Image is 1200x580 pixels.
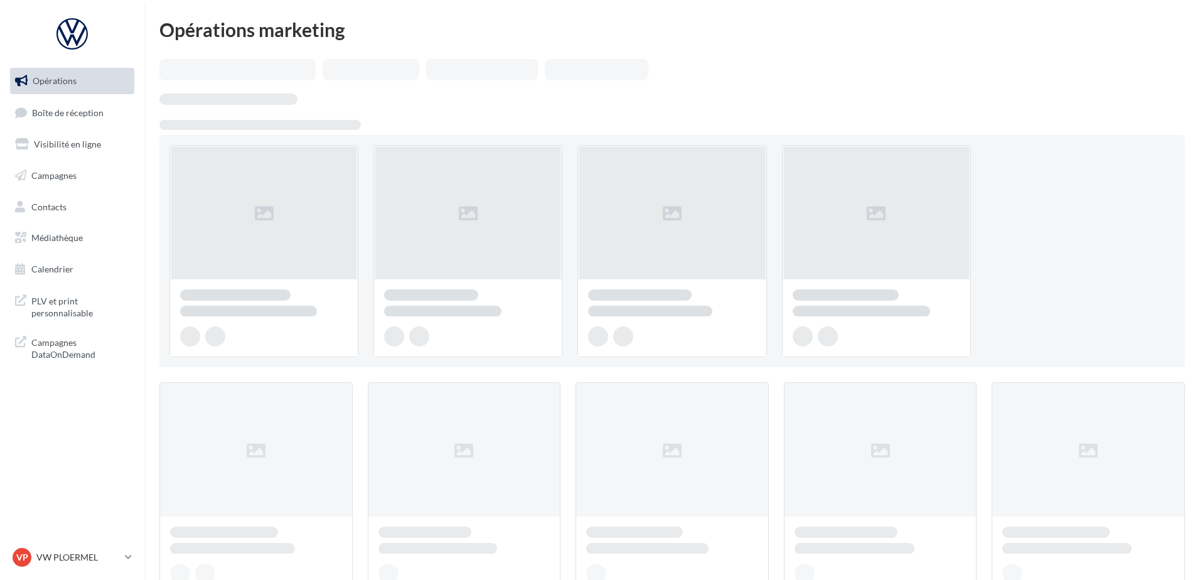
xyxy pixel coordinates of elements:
span: VP [16,551,28,564]
a: Médiathèque [8,225,137,251]
span: Campagnes DataOnDemand [31,334,129,361]
span: Contacts [31,201,67,212]
span: Campagnes [31,170,77,181]
a: Boîte de réception [8,99,137,126]
span: Calendrier [31,264,73,274]
a: Campagnes [8,163,137,189]
span: Opérations [33,75,77,86]
a: Calendrier [8,256,137,282]
a: PLV et print personnalisable [8,287,137,325]
a: Campagnes DataOnDemand [8,329,137,366]
span: Visibilité en ligne [34,139,101,149]
a: Contacts [8,194,137,220]
span: Boîte de réception [32,107,104,117]
span: Médiathèque [31,232,83,243]
p: VW PLOERMEL [36,551,120,564]
span: PLV et print personnalisable [31,293,129,320]
a: VP VW PLOERMEL [10,545,134,569]
a: Opérations [8,68,137,94]
div: Opérations marketing [159,20,1185,39]
a: Visibilité en ligne [8,131,137,158]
